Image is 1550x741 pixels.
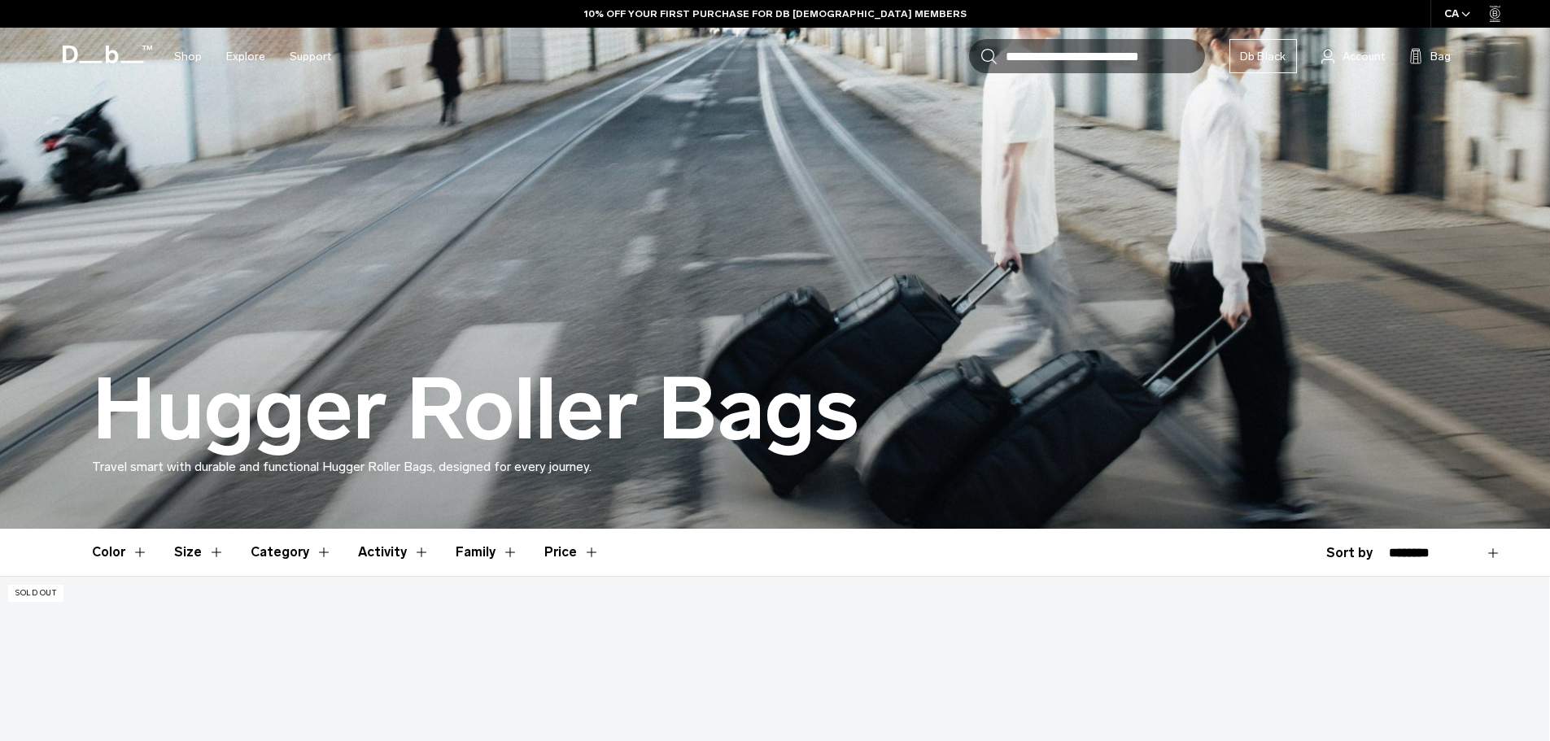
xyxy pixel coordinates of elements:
[8,585,63,602] p: Sold Out
[174,529,225,576] button: Toggle Filter
[226,28,265,85] a: Explore
[290,28,331,85] a: Support
[162,28,343,85] nav: Main Navigation
[174,28,202,85] a: Shop
[1409,46,1451,66] button: Bag
[92,459,592,474] span: Travel smart with durable and functional Hugger Roller Bags, designed for every journey.
[1430,48,1451,65] span: Bag
[456,529,518,576] button: Toggle Filter
[544,529,600,576] button: Toggle Price
[92,529,148,576] button: Toggle Filter
[584,7,967,21] a: 10% OFF YOUR FIRST PURCHASE FOR DB [DEMOGRAPHIC_DATA] MEMBERS
[1321,46,1385,66] a: Account
[358,529,430,576] button: Toggle Filter
[251,529,332,576] button: Toggle Filter
[1229,39,1297,73] a: Db Black
[1343,48,1385,65] span: Account
[92,363,859,457] h1: Hugger Roller Bags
